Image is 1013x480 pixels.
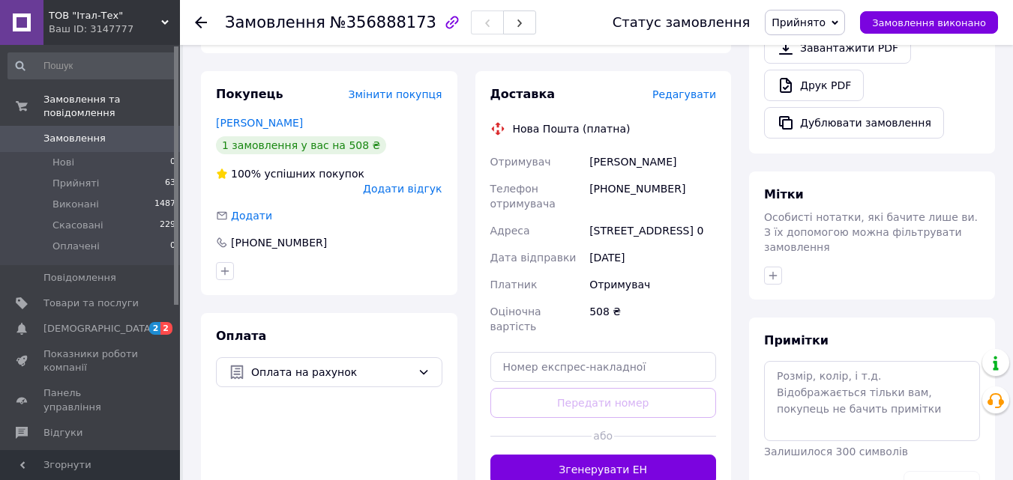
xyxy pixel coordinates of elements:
[363,183,442,195] span: Додати відгук
[490,252,577,264] span: Дата відправки
[49,22,180,36] div: Ваш ID: 3147777
[149,322,161,335] span: 2
[52,240,100,253] span: Оплачені
[509,121,634,136] div: Нова Пошта (платна)
[586,298,719,340] div: 508 ₴
[764,32,911,64] a: Завантажити PDF
[170,240,175,253] span: 0
[764,70,864,101] a: Друк PDF
[216,329,266,343] span: Оплата
[652,88,716,100] span: Редагувати
[613,15,751,30] div: Статус замовлення
[160,219,175,232] span: 229
[231,210,272,222] span: Додати
[330,13,436,31] span: №356888173
[154,198,175,211] span: 1487
[490,87,556,101] span: Доставка
[860,11,998,34] button: Замовлення виконано
[586,148,719,175] div: [PERSON_NAME]
[43,426,82,440] span: Відгуки
[229,235,328,250] div: [PHONE_NUMBER]
[490,183,556,210] span: Телефон отримувача
[216,166,364,181] div: успішних покупок
[764,446,908,458] span: Залишилося 300 символів
[52,177,99,190] span: Прийняті
[490,225,530,237] span: Адреса
[43,347,139,374] span: Показники роботи компанії
[586,271,719,298] div: Отримувач
[772,16,826,28] span: Прийнято
[592,428,614,443] span: або
[231,168,261,180] span: 100%
[52,198,99,211] span: Виконані
[216,136,386,154] div: 1 замовлення у вас на 508 ₴
[251,364,412,380] span: Оплата на рахунок
[586,175,719,217] div: [PHONE_NUMBER]
[764,187,804,201] span: Мітки
[43,322,154,335] span: [DEMOGRAPHIC_DATA]
[490,352,717,382] input: Номер експрес-накладної
[49,9,161,22] span: ТОВ "Італ-Тех"
[43,271,116,285] span: Повідомлення
[43,297,139,310] span: Товари та послуги
[872,17,986,28] span: Замовлення виконано
[7,52,177,79] input: Пошук
[43,132,106,145] span: Замовлення
[165,177,175,190] span: 63
[216,117,303,129] a: [PERSON_NAME]
[52,219,103,232] span: Скасовані
[43,93,180,120] span: Замовлення та повідомлення
[764,107,944,139] button: Дублювати замовлення
[490,279,538,291] span: Платник
[490,156,551,168] span: Отримувач
[225,13,325,31] span: Замовлення
[586,217,719,244] div: [STREET_ADDRESS] 0
[170,156,175,169] span: 0
[586,244,719,271] div: [DATE]
[764,333,829,347] span: Примітки
[216,87,283,101] span: Покупець
[349,88,442,100] span: Змінити покупця
[160,322,172,335] span: 2
[52,156,74,169] span: Нові
[195,15,207,30] div: Повернутися назад
[490,306,541,332] span: Оціночна вартість
[764,211,978,253] span: Особисті нотатки, які бачите лише ви. З їх допомогою можна фільтрувати замовлення
[43,386,139,413] span: Панель управління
